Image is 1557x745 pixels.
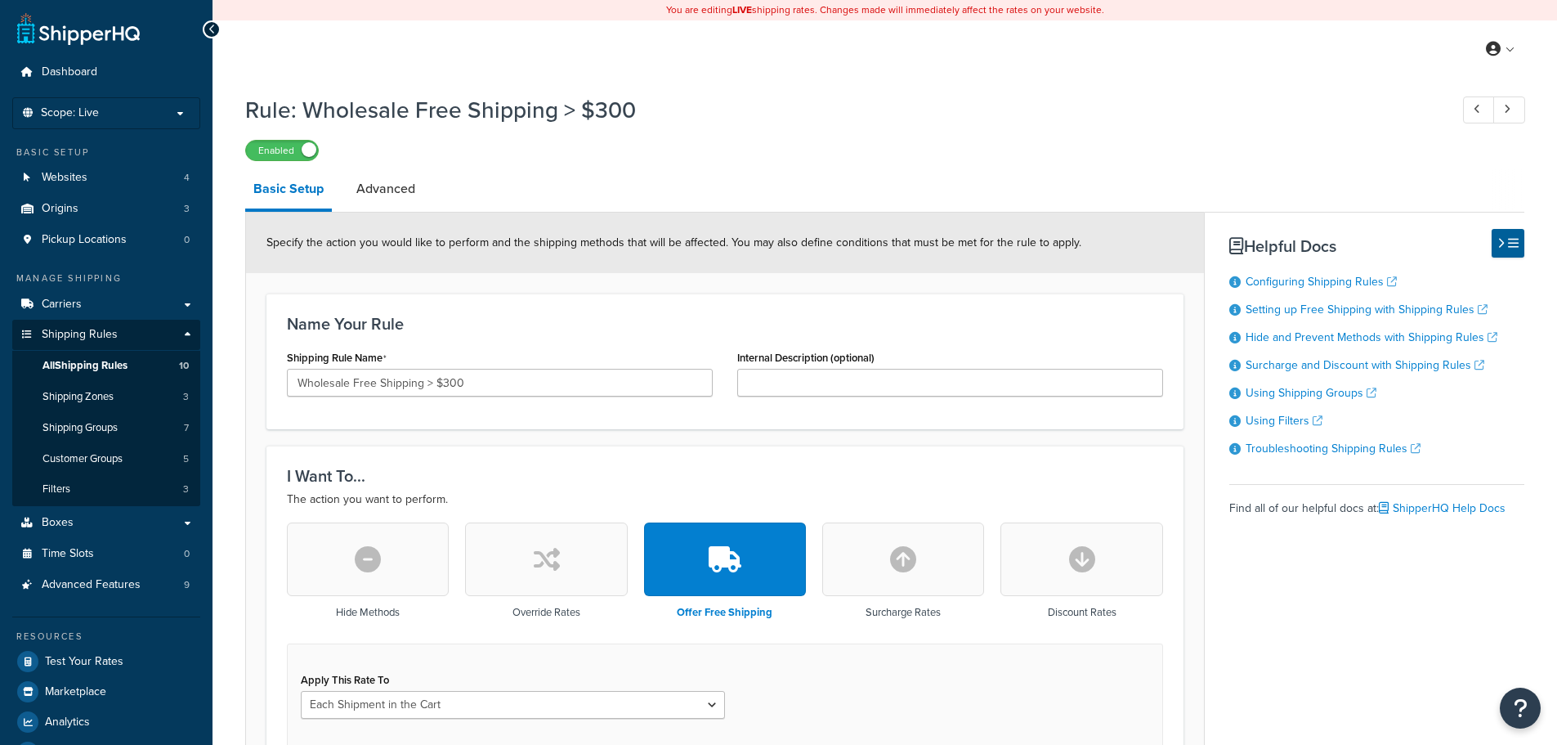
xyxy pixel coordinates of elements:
a: Analytics [12,707,200,737]
span: Analytics [45,716,90,729]
li: Shipping Zones [12,382,200,412]
button: Open Resource Center [1500,688,1541,729]
span: 5 [183,452,189,466]
h3: Offer Free Shipping [677,607,772,618]
span: 10 [179,359,189,373]
label: Enabled [246,141,318,160]
span: Shipping Groups [43,421,118,435]
b: LIVE [732,2,752,17]
span: 3 [183,482,189,496]
a: Shipping Rules [12,320,200,350]
label: Apply This Rate To [301,674,389,686]
a: ShipperHQ Help Docs [1379,500,1506,517]
span: Dashboard [42,65,97,79]
span: Filters [43,482,70,496]
a: Previous Record [1463,96,1495,123]
label: Internal Description (optional) [737,352,875,364]
a: Next Record [1493,96,1525,123]
a: Origins3 [12,194,200,224]
a: Carriers [12,289,200,320]
a: Customer Groups5 [12,444,200,474]
h3: Override Rates [512,607,580,618]
span: Carriers [42,298,82,312]
li: Shipping Groups [12,413,200,443]
span: Customer Groups [43,452,123,466]
a: Pickup Locations0 [12,225,200,255]
a: Marketplace [12,677,200,707]
li: Advanced Features [12,570,200,600]
span: All Shipping Rules [43,359,128,373]
span: 0 [184,547,190,561]
a: Websites4 [12,163,200,193]
p: The action you want to perform. [287,490,1163,509]
h3: Surcharge Rates [866,607,941,618]
li: Websites [12,163,200,193]
a: Boxes [12,508,200,538]
span: Test Your Rates [45,655,123,669]
div: Manage Shipping [12,272,200,285]
a: Troubleshooting Shipping Rules [1246,440,1421,457]
span: Specify the action you would like to perform and the shipping methods that will be affected. You ... [266,234,1081,251]
a: Dashboard [12,57,200,88]
span: Shipping Rules [42,328,118,342]
li: Shipping Rules [12,320,200,506]
h3: Helpful Docs [1229,237,1524,255]
h1: Rule: Wholesale Free Shipping > $300 [245,94,1433,126]
span: 3 [183,390,189,404]
li: Time Slots [12,539,200,569]
li: Origins [12,194,200,224]
div: Find all of our helpful docs at: [1229,484,1524,520]
h3: Hide Methods [336,607,400,618]
a: Using Shipping Groups [1246,384,1376,402]
a: Filters3 [12,474,200,505]
a: Test Your Rates [12,647,200,676]
a: Shipping Zones3 [12,382,200,412]
a: AllShipping Rules10 [12,351,200,381]
a: Advanced Features9 [12,570,200,600]
a: Time Slots0 [12,539,200,569]
div: Basic Setup [12,146,200,159]
a: Basic Setup [245,169,332,212]
span: 3 [184,202,190,216]
span: Time Slots [42,547,94,561]
li: Customer Groups [12,444,200,474]
label: Shipping Rule Name [287,352,387,365]
span: Scope: Live [41,106,99,120]
span: 4 [184,171,190,185]
span: Advanced Features [42,578,141,592]
span: Pickup Locations [42,233,127,247]
div: Resources [12,630,200,644]
a: Advanced [348,169,423,209]
span: Shipping Zones [43,390,114,404]
span: Origins [42,202,78,216]
a: Surcharge and Discount with Shipping Rules [1246,357,1484,374]
span: 9 [184,578,190,592]
button: Hide Help Docs [1492,229,1524,258]
span: Websites [42,171,87,185]
a: Using Filters [1246,412,1322,429]
span: Boxes [42,516,74,530]
h3: Name Your Rule [287,315,1163,333]
span: 7 [184,421,189,435]
a: Shipping Groups7 [12,413,200,443]
a: Hide and Prevent Methods with Shipping Rules [1246,329,1497,346]
span: 0 [184,233,190,247]
h3: Discount Rates [1048,607,1116,618]
li: Pickup Locations [12,225,200,255]
a: Configuring Shipping Rules [1246,273,1397,290]
li: Filters [12,474,200,505]
a: Setting up Free Shipping with Shipping Rules [1246,301,1488,318]
h3: I Want To... [287,467,1163,485]
span: Marketplace [45,685,106,699]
